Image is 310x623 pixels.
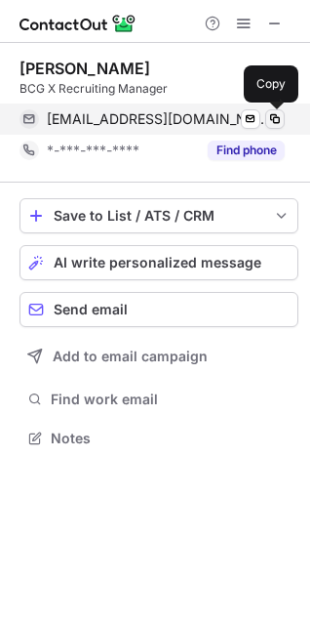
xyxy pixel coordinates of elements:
img: ContactOut v5.3.10 [19,12,136,35]
span: AI write personalized message [54,255,261,270]
span: Send email [54,302,128,317]
button: AI write personalized message [19,245,298,280]
span: Find work email [51,391,291,408]
div: BCG X Recruiting Manager [19,80,298,98]
span: [EMAIL_ADDRESS][DOMAIN_NAME] [47,110,270,128]
button: Reveal Button [208,141,285,160]
span: Notes [51,430,291,447]
button: Find work email [19,386,298,413]
span: Add to email campaign [53,349,208,364]
button: Notes [19,425,298,452]
button: save-profile-one-click [19,198,298,233]
button: Send email [19,292,298,327]
div: [PERSON_NAME] [19,59,150,78]
button: Add to email campaign [19,339,298,374]
div: Save to List / ATS / CRM [54,208,264,224]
